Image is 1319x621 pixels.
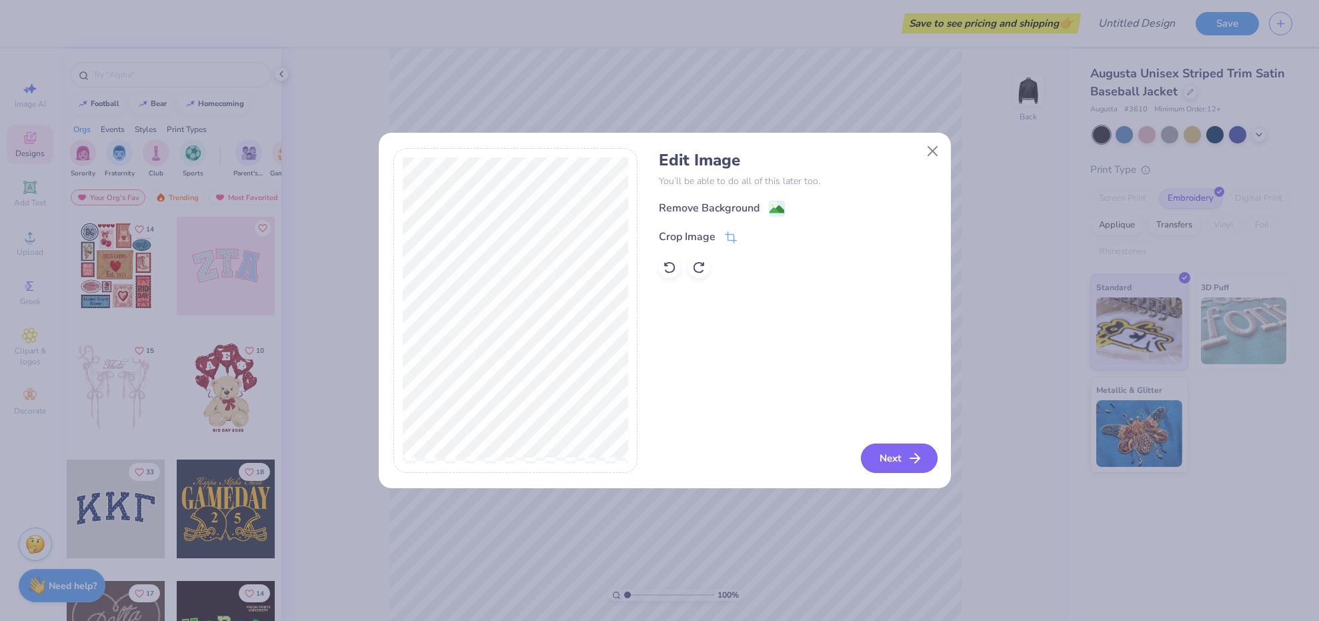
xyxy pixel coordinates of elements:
p: You’ll be able to do all of this later too. [659,174,936,188]
div: Remove Background [659,200,760,216]
div: Crop Image [659,229,716,245]
button: Close [920,139,945,164]
button: Next [861,444,938,473]
h4: Edit Image [659,151,936,170]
